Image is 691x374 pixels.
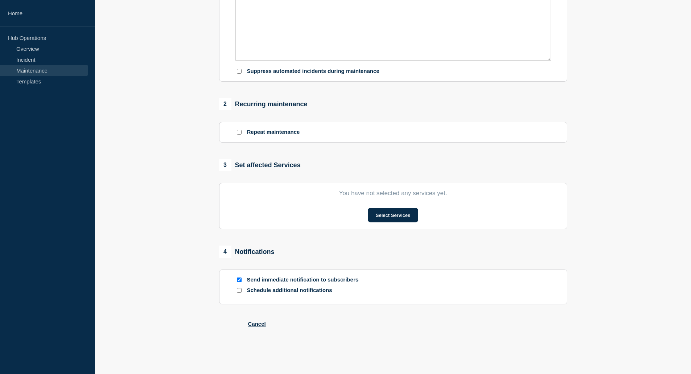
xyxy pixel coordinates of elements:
p: Suppress automated incidents during maintenance [247,68,379,75]
div: Set affected Services [219,159,301,171]
p: You have not selected any services yet. [235,190,551,197]
input: Repeat maintenance [237,130,242,135]
p: Send immediate notification to subscribers [247,276,363,283]
div: Recurring maintenance [219,98,308,110]
span: 2 [219,98,231,110]
button: Cancel [248,321,266,327]
input: Schedule additional notifications [237,288,242,293]
input: Send immediate notification to subscribers [237,278,242,282]
span: 4 [219,246,231,258]
span: 3 [219,159,231,171]
button: Select Services [368,208,418,222]
p: Schedule additional notifications [247,287,363,294]
input: Suppress automated incidents during maintenance [237,69,242,74]
div: Notifications [219,246,275,258]
p: Repeat maintenance [247,129,300,136]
